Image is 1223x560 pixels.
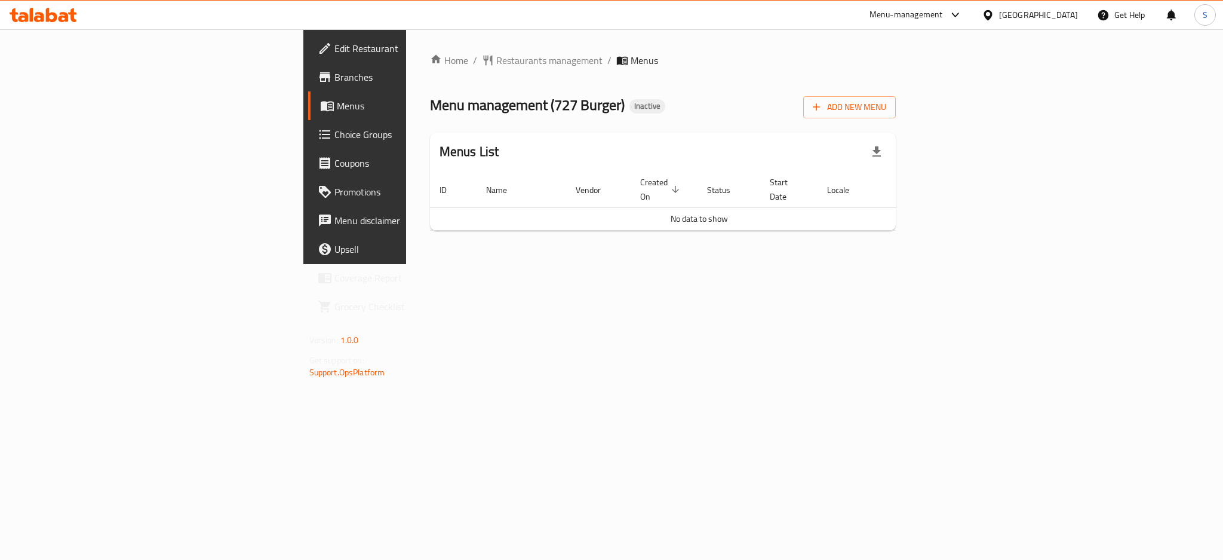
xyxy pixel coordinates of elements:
span: Edit Restaurant [334,41,498,56]
span: Coupons [334,156,498,170]
span: Get support on: [309,353,364,368]
span: Coverage Report [334,271,498,285]
button: Add New Menu [803,96,896,118]
a: Menus [308,91,508,120]
span: Created On [640,175,683,204]
a: Branches [308,63,508,91]
div: Export file [862,137,891,166]
a: Choice Groups [308,120,508,149]
a: Coupons [308,149,508,178]
span: Version: [309,332,339,348]
span: Menus [337,99,498,113]
span: Menu disclaimer [334,213,498,228]
span: Inactive [629,101,665,111]
span: Vendor [576,183,616,197]
a: Grocery Checklist [308,292,508,321]
span: Grocery Checklist [334,299,498,314]
span: Menu management ( 727 Burger ) [430,91,625,118]
span: Upsell [334,242,498,256]
a: Restaurants management [482,53,603,68]
div: [GEOGRAPHIC_DATA] [999,8,1078,22]
span: Promotions [334,185,498,199]
a: Upsell [308,235,508,264]
span: Menus [631,53,658,68]
nav: breadcrumb [430,53,896,68]
span: ID [440,183,462,197]
span: 1.0.0 [340,332,359,348]
span: Choice Groups [334,127,498,142]
span: Name [486,183,523,197]
span: S [1203,8,1207,22]
li: / [607,53,611,68]
th: Actions [879,172,969,208]
a: Promotions [308,178,508,206]
span: Status [707,183,746,197]
h2: Menus List [440,143,499,161]
span: No data to show [671,211,728,227]
span: Branches [334,70,498,84]
span: Start Date [770,175,803,204]
span: Restaurants management [496,53,603,68]
a: Coverage Report [308,264,508,292]
div: Inactive [629,99,665,114]
div: Menu-management [869,8,943,22]
span: Locale [827,183,865,197]
table: enhanced table [430,172,969,231]
a: Menu disclaimer [308,206,508,235]
span: Add New Menu [813,100,886,115]
a: Support.OpsPlatform [309,365,385,380]
a: Edit Restaurant [308,34,508,63]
